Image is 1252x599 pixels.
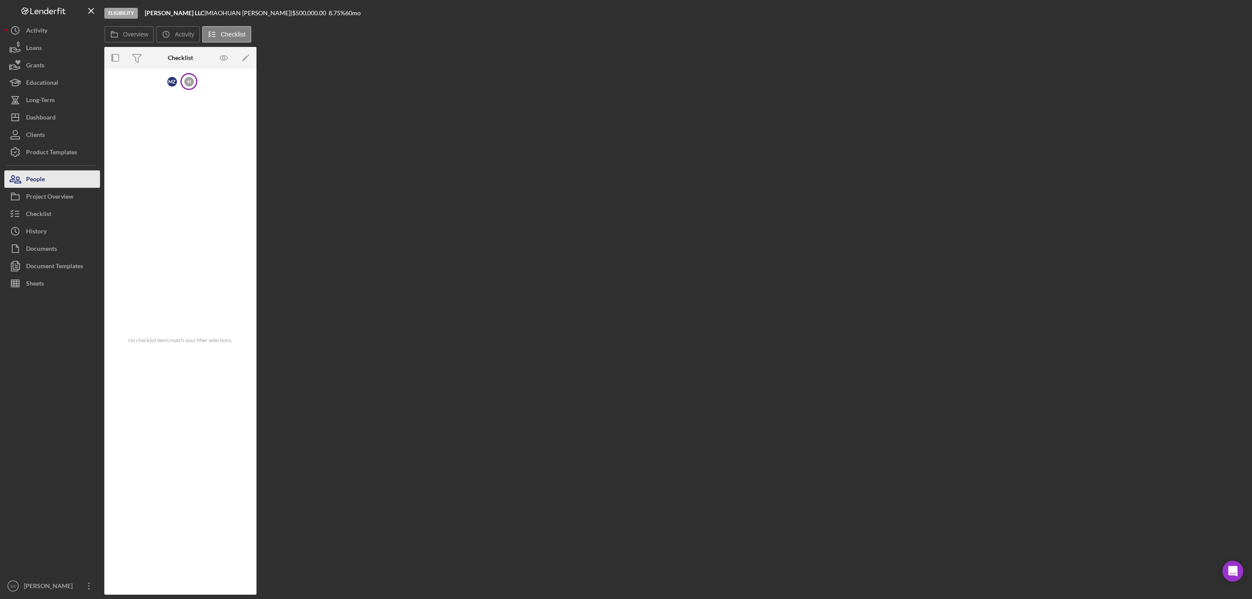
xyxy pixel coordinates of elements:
[4,74,100,91] button: Educational
[26,57,44,76] div: Grants
[26,257,83,277] div: Document Templates
[4,205,100,223] button: Checklist
[4,188,100,205] button: Project Overview
[4,39,100,57] button: Loans
[128,337,233,343] span: No checklist items match your filter selections.
[4,91,100,109] button: Long-Term
[145,9,204,17] b: [PERSON_NAME] LLC
[4,22,100,39] button: Activity
[4,57,100,74] button: Grants
[167,77,177,87] div: M Z
[22,577,78,597] div: [PERSON_NAME]
[104,26,154,43] button: Overview
[26,170,45,190] div: People
[26,39,42,59] div: Loans
[1222,561,1243,582] div: Open Intercom Messenger
[26,91,55,111] div: Long-Term
[184,77,194,87] div: H
[4,577,100,595] button: SS[PERSON_NAME]
[4,109,100,126] button: Dashboard
[26,126,45,146] div: Clients
[4,257,100,275] button: Document Templates
[4,170,100,188] button: People
[26,240,57,260] div: Documents
[26,74,58,93] div: Educational
[4,240,100,257] button: Documents
[26,109,56,128] div: Dashboard
[202,26,251,43] button: Checklist
[104,8,138,19] div: Eligibility
[145,10,206,17] div: |
[123,31,148,38] label: Overview
[168,54,193,61] div: Checklist
[26,205,51,225] div: Checklist
[156,26,200,43] button: Activity
[26,188,73,207] div: Project Overview
[4,223,100,240] button: History
[26,275,44,294] div: Sheets
[206,10,292,17] div: MIAOHUAN [PERSON_NAME] |
[26,22,47,41] div: Activity
[4,143,100,161] button: Product Templates
[26,143,77,163] div: Product Templates
[26,223,47,242] div: History
[329,10,345,17] div: 8.75 %
[175,31,194,38] label: Activity
[292,10,329,17] div: $500,000.00
[4,126,100,143] button: Clients
[345,10,361,17] div: 60 mo
[4,275,100,292] button: Sheets
[221,31,246,38] label: Checklist
[10,584,16,589] text: SS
